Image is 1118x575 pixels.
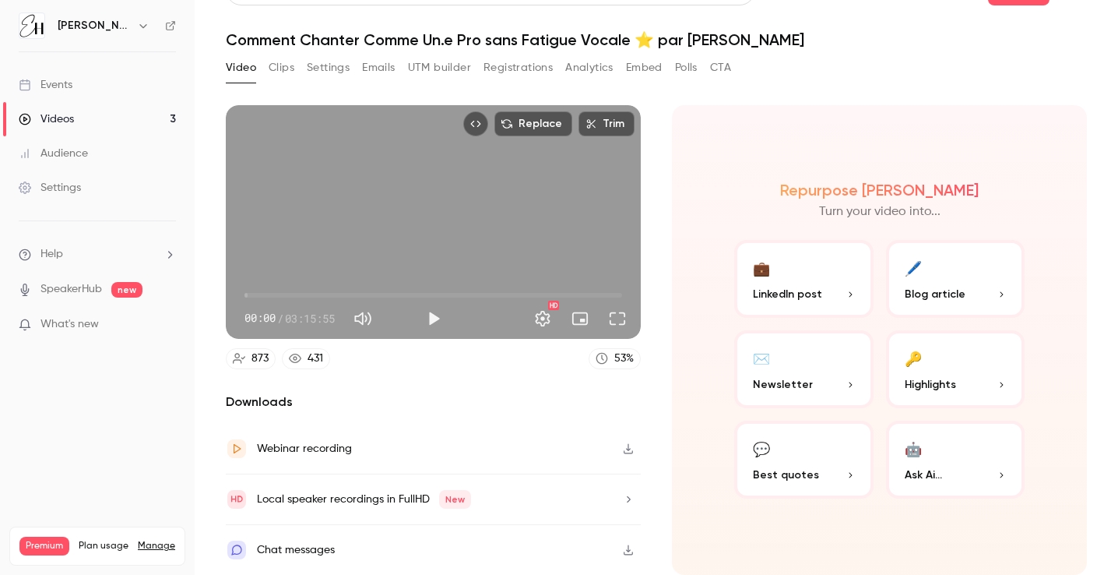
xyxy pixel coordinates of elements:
img: Elena Hurstel [19,13,44,38]
span: / [277,310,283,326]
span: 00:00 [244,310,276,326]
div: 53 % [614,351,634,367]
div: 431 [308,351,323,367]
button: Full screen [602,303,633,334]
div: 🤖 [905,436,922,460]
span: new [111,282,142,298]
button: CTA [710,55,731,80]
div: Videos [19,111,74,127]
button: UTM builder [408,55,471,80]
span: New [439,490,471,509]
h6: [PERSON_NAME] [58,18,131,34]
button: 🤖Ask Ai... [886,421,1025,499]
button: Clips [269,55,294,80]
span: Help [40,246,63,263]
div: HD [548,301,559,310]
button: Replace [494,111,572,136]
span: Newsletter [753,376,813,393]
a: 431 [282,348,330,369]
button: Polls [675,55,698,80]
div: Settings [19,180,81,196]
p: Turn your video into... [819,203,940,221]
h2: Downloads [226,393,641,411]
div: Local speaker recordings in FullHD [257,490,471,509]
div: 00:00 [244,310,335,326]
button: 🔑Highlights [886,330,1025,408]
div: Audience [19,146,88,161]
div: Webinar recording [257,439,352,458]
div: ✉️ [753,346,770,370]
h2: Repurpose [PERSON_NAME] [780,181,979,199]
span: Ask Ai... [905,467,942,483]
button: Registrations [483,55,553,80]
span: LinkedIn post [753,286,822,302]
div: 873 [251,351,269,367]
button: 💼LinkedIn post [734,240,874,318]
button: ✉️Newsletter [734,330,874,408]
li: help-dropdown-opener [19,246,176,263]
div: 💼 [753,256,770,280]
a: 53% [589,348,641,369]
a: Manage [138,540,175,552]
button: Analytics [565,55,613,80]
span: Plan usage [79,540,128,552]
button: Trim [578,111,635,136]
button: 💬Best quotes [734,421,874,499]
span: 03:15:55 [285,310,335,326]
button: Settings [527,303,558,334]
div: 🔑 [905,346,922,370]
span: Highlights [905,376,956,393]
span: Premium [19,537,69,556]
div: 🖊️ [905,256,922,280]
div: Events [19,77,72,93]
button: Emails [362,55,395,80]
div: Chat messages [257,541,335,559]
button: Mute [347,303,378,334]
span: Blog article [905,286,965,302]
button: 🖊️Blog article [886,240,1025,318]
button: Turn on miniplayer [564,303,596,334]
button: Settings [307,55,350,80]
span: What's new [40,316,99,333]
button: Embed [626,55,663,80]
button: Embed video [463,111,488,136]
h1: Comment Chanter Comme Un.e Pro sans Fatigue Vocale ⭐️ par [PERSON_NAME] [226,30,1087,49]
div: 💬 [753,436,770,460]
span: Best quotes [753,467,819,483]
button: Play [418,303,449,334]
a: SpeakerHub [40,281,102,298]
a: 873 [226,348,276,369]
button: Video [226,55,256,80]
